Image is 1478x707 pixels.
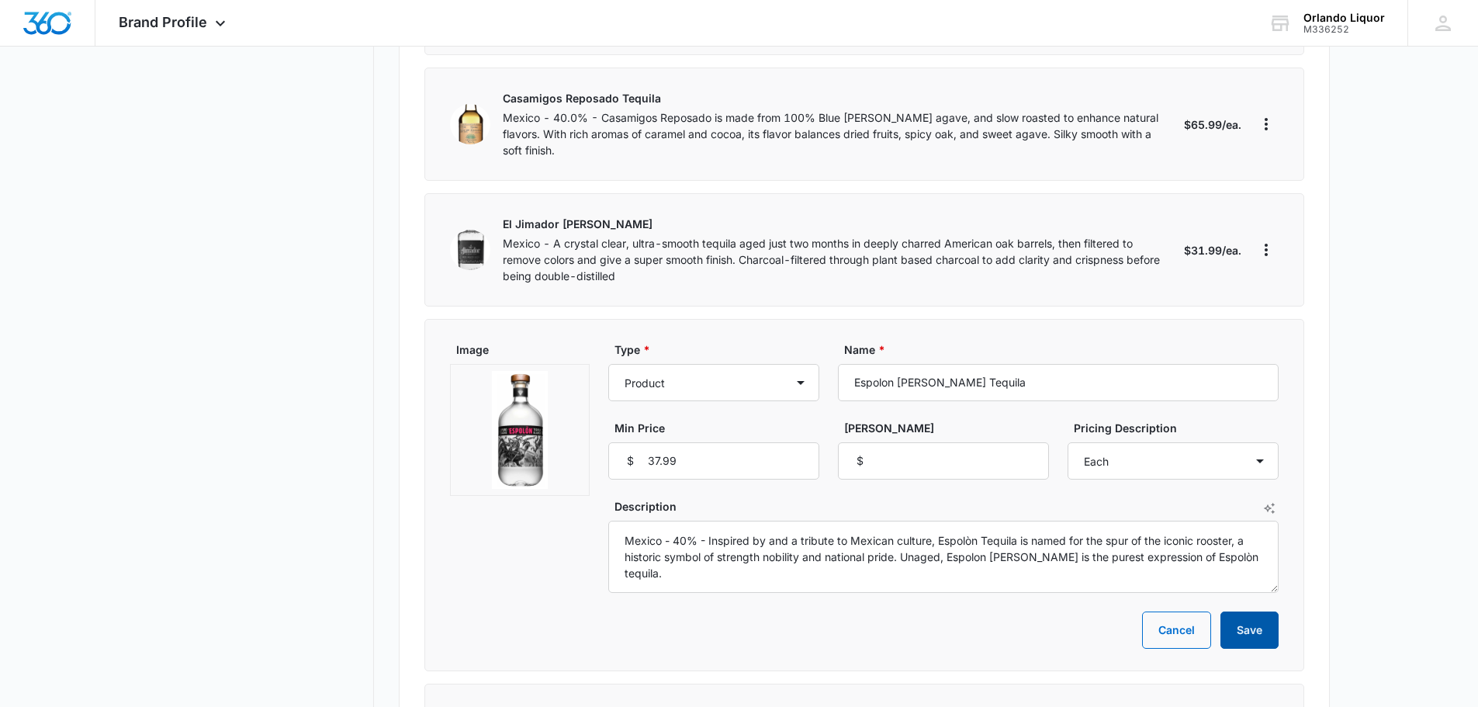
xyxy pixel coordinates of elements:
label: Image [456,341,596,358]
button: More [1254,237,1279,262]
p: Casamigos Reposado Tequila [503,90,1172,106]
label: Type [614,341,826,358]
label: [PERSON_NAME] [844,420,1055,436]
div: account name [1303,12,1385,24]
label: Pricing Description [1074,420,1285,436]
p: $65.99/ea. [1184,116,1241,133]
div: $ [847,442,872,480]
span: Brand Profile [119,14,207,30]
div: $ [618,442,642,480]
p: Mexico - A crystal clear, ultra-smooth tequila aged just two months in deeply charred American oa... [503,235,1172,284]
button: Save [1220,612,1279,649]
img: Product or services preview image [492,371,549,489]
label: Name [844,341,1285,358]
label: Description [614,498,1285,515]
p: $31.99/ea. [1184,242,1241,258]
div: account id [1303,24,1385,35]
button: More [1254,112,1279,137]
button: AI Text Generator [1263,502,1276,515]
p: Mexico - 40.0% - Casamigos Reposado is made from 100% Blue [PERSON_NAME] agave, and slow roasted ... [503,109,1172,158]
p: El Jimador [PERSON_NAME] [503,216,1172,232]
label: Min Price [614,420,826,436]
textarea: Mexico - 40% - Inspired by and a tribute to Mexican culture, Espolòn Tequila is named for the spu... [608,521,1279,593]
button: Cancel [1142,612,1211,649]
